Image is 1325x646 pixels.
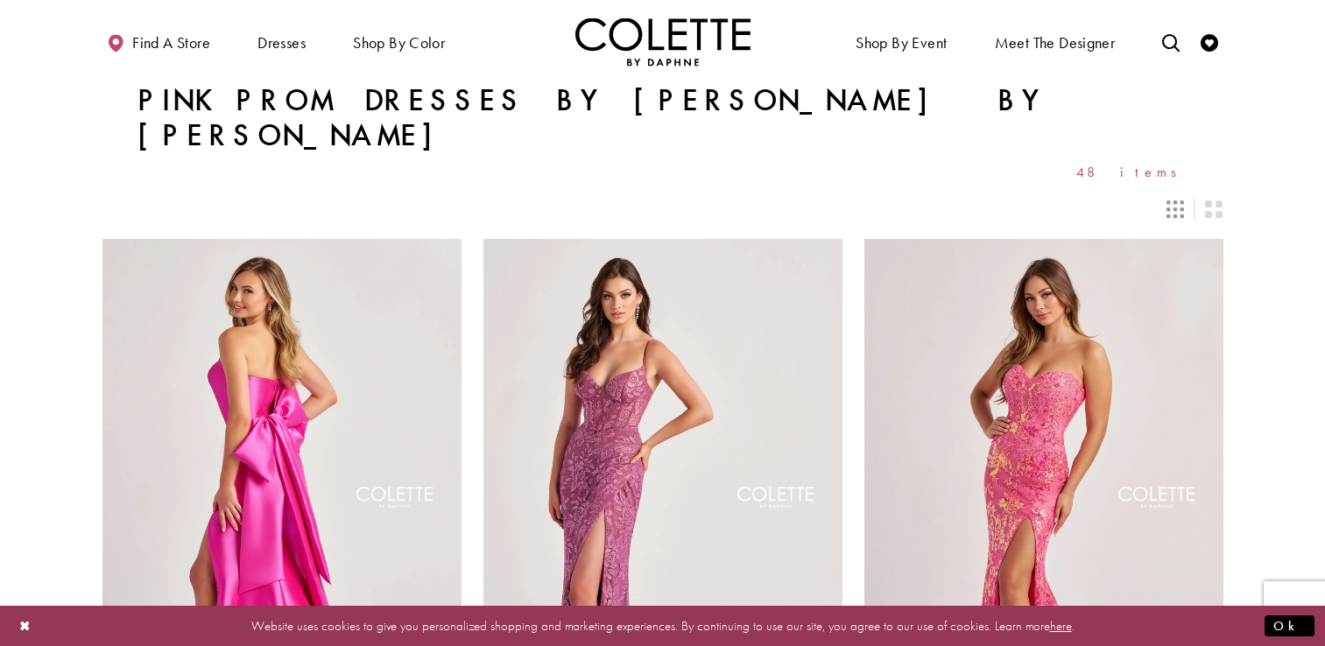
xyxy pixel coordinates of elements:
[126,614,1199,637] p: Website uses cookies to give you personalized shopping and marketing experiences. By continuing t...
[856,34,947,52] span: Shop By Event
[1076,165,1188,179] span: 48 items
[257,34,306,52] span: Dresses
[1050,616,1072,634] a: here
[11,610,40,641] button: Close Dialog
[1166,200,1184,218] span: Switch layout to 3 columns
[253,18,310,66] span: Dresses
[990,18,1120,66] a: Meet the designer
[1205,200,1223,218] span: Switch layout to 2 columns
[575,18,751,66] img: Colette by Daphne
[353,34,445,52] span: Shop by color
[132,34,210,52] span: Find a store
[995,34,1116,52] span: Meet the designer
[349,18,449,66] span: Shop by color
[575,18,751,66] a: Visit Home Page
[1158,18,1184,66] a: Toggle search
[102,18,215,66] a: Find a store
[137,83,1188,153] h1: Pink Prom Dresses by [PERSON_NAME] by [PERSON_NAME]
[92,190,1234,228] div: Layout Controls
[851,18,951,66] span: Shop By Event
[1265,614,1314,636] button: Submit Dialog
[1196,18,1223,66] a: Check Wishlist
